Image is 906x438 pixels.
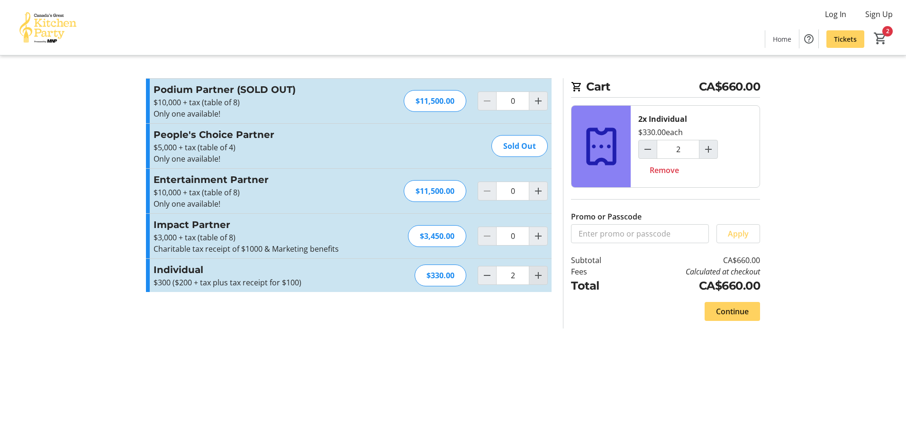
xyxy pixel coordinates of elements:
button: Sign Up [858,7,900,22]
div: $330.00 each [638,127,683,138]
button: Increment by one [699,140,717,158]
input: Individual Quantity [496,266,529,285]
input: Podium Partner (SOLD OUT) Quantity [496,91,529,110]
p: Only one available! [154,198,361,210]
span: Home [773,34,791,44]
td: Fees [571,266,626,277]
button: Help [799,29,818,48]
p: $10,000 + tax (table of 8) [154,187,361,198]
h3: Individual [154,263,361,277]
img: Canada’s Great Kitchen Party's Logo [6,4,90,51]
td: Subtotal [571,255,626,266]
span: Tickets [834,34,857,44]
label: Promo or Passcode [571,211,642,222]
h3: People's Choice Partner [154,128,361,142]
a: Tickets [826,30,864,48]
button: Increment by one [529,266,547,284]
input: Individual Quantity [657,140,699,159]
button: Increment by one [529,227,547,245]
button: Cart [872,30,889,47]
span: Log In [825,9,846,20]
input: Impact Partner Quantity [496,227,529,246]
span: Remove [650,164,679,176]
h2: Cart [571,78,760,98]
button: Remove [638,161,690,180]
td: CA$660.00 [626,255,760,266]
p: Only one available! [154,153,361,164]
p: Only one available! [154,108,361,119]
td: CA$660.00 [626,277,760,294]
p: $300 ($200 + tax plus tax receipt for $100) [154,277,361,288]
div: $330.00 [415,265,466,286]
td: Total [571,277,626,294]
button: Continue [705,302,760,321]
button: Apply [716,224,760,243]
p: Charitable tax receipt of $1000 & Marketing benefits [154,243,361,255]
div: 2x Individual [638,113,687,125]
p: $3,000 + tax (table of 8) [154,232,361,243]
span: Apply [728,228,749,239]
div: $3,450.00 [408,225,466,247]
p: $10,000 + tax (table of 8) [154,97,361,108]
button: Increment by one [529,92,547,110]
div: $11,500.00 [404,180,466,202]
button: Decrement by one [639,140,657,158]
button: Decrement by one [478,266,496,284]
button: Increment by one [529,182,547,200]
span: Sign Up [865,9,893,20]
p: $5,000 + tax (table of 4) [154,142,361,153]
h3: Entertainment Partner [154,173,361,187]
span: CA$660.00 [699,78,761,95]
input: Entertainment Partner Quantity [496,182,529,201]
h3: Podium Partner (SOLD OUT) [154,82,361,97]
a: Home [765,30,799,48]
div: Sold Out [491,135,548,157]
button: Log In [817,7,854,22]
h3: Impact Partner [154,218,361,232]
td: Calculated at checkout [626,266,760,277]
div: $11,500.00 [404,90,466,112]
span: Continue [716,306,749,317]
input: Enter promo or passcode [571,224,709,243]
